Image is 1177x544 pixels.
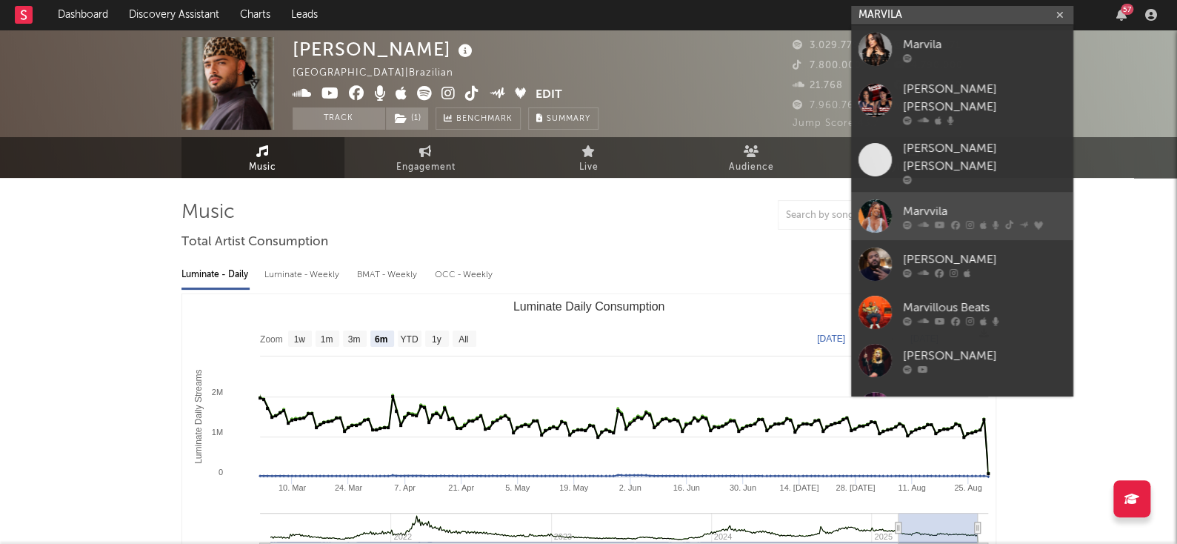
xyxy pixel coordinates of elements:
[851,133,1073,192] a: [PERSON_NAME] [PERSON_NAME]
[293,64,470,82] div: [GEOGRAPHIC_DATA] | Brazilian
[181,233,328,251] span: Total Artist Consumption
[673,483,699,492] text: 16. Jun
[903,395,1066,413] div: Marilao3
[431,334,441,345] text: 1y
[436,107,521,130] a: Benchmark
[400,334,418,345] text: YTD
[507,137,670,178] a: Live
[536,86,562,105] button: Edit
[218,468,222,477] text: 0
[193,369,204,463] text: Luminate Daily Streams
[374,334,387,345] text: 6m
[954,483,981,492] text: 25. Aug
[456,110,513,128] span: Benchmark
[851,336,1073,385] a: [PERSON_NAME]
[264,262,342,288] div: Luminate - Weekly
[670,137,833,178] a: Audience
[903,202,1066,220] div: Marvvila
[293,107,385,130] button: Track
[851,288,1073,336] a: Marvillous Beats
[505,483,530,492] text: 5. May
[211,428,222,437] text: 1M
[851,73,1073,133] a: [PERSON_NAME] [PERSON_NAME]
[385,107,429,130] span: ( 1 )
[344,137,507,178] a: Engagement
[293,37,476,62] div: [PERSON_NAME]
[181,262,250,288] div: Luminate - Daily
[729,159,774,176] span: Audience
[851,385,1073,433] a: Marilao3
[903,251,1066,268] div: [PERSON_NAME]
[528,107,598,130] button: Summary
[836,483,875,492] text: 28. [DATE]
[396,159,456,176] span: Engagement
[898,483,925,492] text: 11. Aug
[513,300,664,313] text: Luminate Daily Consumption
[778,210,935,222] input: Search by song name or URL
[793,41,859,50] span: 3.029.779
[559,483,589,492] text: 19. May
[211,388,222,397] text: 2M
[448,483,474,492] text: 21. Apr
[320,334,333,345] text: 1m
[851,25,1073,73] a: Marvila
[817,334,845,344] text: [DATE]
[903,299,1066,316] div: Marvillous Beats
[1121,4,1133,15] div: 57
[334,483,362,492] text: 24. Mar
[1116,9,1127,21] button: 57
[386,107,428,130] button: (1)
[260,334,283,345] text: Zoom
[851,192,1073,240] a: Marvvila
[278,483,306,492] text: 10. Mar
[293,334,305,345] text: 1w
[347,334,360,345] text: 3m
[903,140,1066,176] div: [PERSON_NAME] [PERSON_NAME]
[357,262,420,288] div: BMAT - Weekly
[458,334,467,345] text: All
[793,61,861,70] span: 7.800.000
[579,159,598,176] span: Live
[793,119,879,128] span: Jump Score: 43.7
[833,137,996,178] a: Playlists/Charts
[851,6,1073,24] input: Search for artists
[435,262,494,288] div: OCC - Weekly
[903,347,1066,365] div: [PERSON_NAME]
[394,483,416,492] text: 7. Apr
[547,115,590,123] span: Summary
[903,81,1066,116] div: [PERSON_NAME] [PERSON_NAME]
[181,137,344,178] a: Music
[793,101,951,110] span: 7.960.769 Monthly Listeners
[249,159,276,176] span: Music
[793,81,843,90] span: 21.768
[779,483,818,492] text: 14. [DATE]
[851,240,1073,288] a: [PERSON_NAME]
[729,483,756,492] text: 30. Jun
[903,36,1066,53] div: Marvila
[618,483,641,492] text: 2. Jun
